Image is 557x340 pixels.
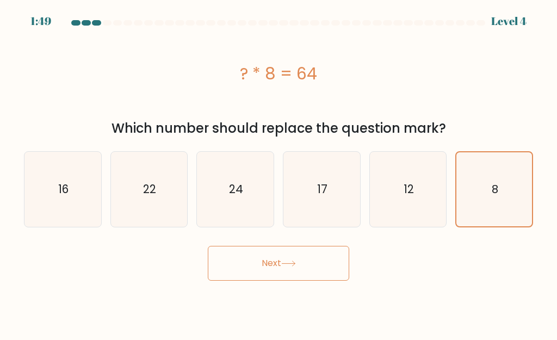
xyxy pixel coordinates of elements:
[30,13,51,29] div: 1:49
[404,181,414,197] text: 12
[492,182,498,197] text: 8
[58,181,69,197] text: 16
[317,181,327,197] text: 17
[30,119,527,138] div: Which number should replace the question mark?
[208,246,349,281] button: Next
[491,13,527,29] div: Level 4
[229,181,243,197] text: 24
[24,61,533,86] div: ? * 8 = 64
[143,181,156,197] text: 22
